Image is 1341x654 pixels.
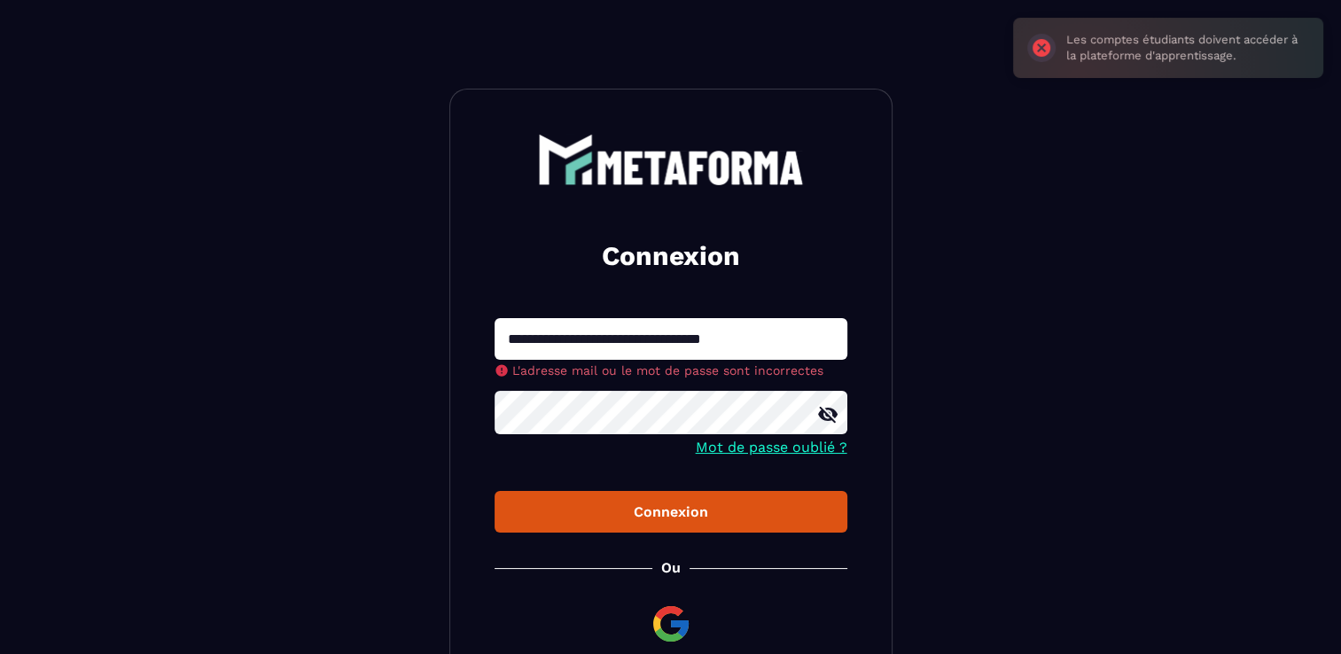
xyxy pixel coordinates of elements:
button: Connexion [495,491,847,533]
span: L'adresse mail ou le mot de passe sont incorrectes [512,363,823,378]
a: Mot de passe oublié ? [696,439,847,455]
a: logo [495,134,847,185]
p: Ou [661,559,681,576]
h2: Connexion [516,238,826,274]
img: google [650,603,692,645]
div: Connexion [509,503,833,520]
img: logo [538,134,804,185]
